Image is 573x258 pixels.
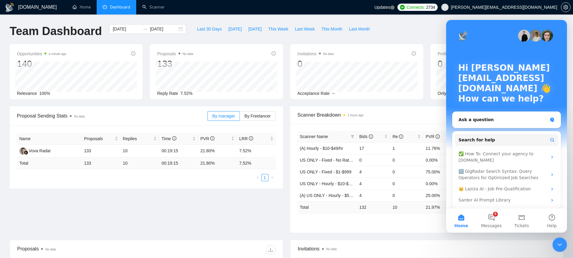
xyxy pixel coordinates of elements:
[270,176,274,179] span: right
[321,26,342,32] span: This Month
[561,5,571,10] a: setting
[244,114,271,118] span: By Freelancer
[357,142,390,154] td: 17
[300,181,358,186] a: US ONLY - Hourly - $10-$49/hr
[438,58,485,69] div: 0
[390,189,423,201] td: 0
[423,178,456,189] td: 0.00%
[256,176,259,179] span: left
[300,134,328,139] span: Scanner Name
[268,26,288,32] span: This Week
[351,135,354,138] span: filter
[390,178,423,189] td: 0
[254,174,261,181] li: Previous Page
[212,114,235,118] span: By manager
[375,5,390,10] span: Updates
[436,134,440,139] span: info-circle
[300,193,359,198] a: (A) US ONLY - Hourly - $50/hr+
[561,5,570,10] span: setting
[45,248,56,251] span: No data
[399,134,403,139] span: info-circle
[300,146,343,151] a: (A) Hourly - $10-$49/hr
[249,136,253,140] span: info-circle
[157,58,193,69] div: 133
[332,91,335,96] span: --
[19,147,27,155] img: VR
[390,142,423,154] td: 1
[423,201,456,213] td: 21.97 %
[390,166,423,178] td: 0
[552,237,567,252] iframe: Intercom live chat
[121,145,159,157] td: 10
[210,136,214,140] span: info-circle
[150,26,177,32] input: End date
[194,24,225,34] button: Last 30 Days
[19,148,51,153] a: VRVova Radar
[84,135,113,142] span: Proposals
[300,158,395,163] a: US ONLY - Fixed - No Rate Set - 3+ Month Project
[225,24,245,34] button: [DATE]
[245,24,265,34] button: [DATE]
[291,24,318,34] button: Last Week
[110,5,130,10] span: Dashboard
[198,157,237,169] td: 21.80 %
[262,174,268,181] a: 1
[357,178,390,189] td: 4
[438,50,485,57] span: Profile Views
[5,3,14,12] img: logo
[74,115,85,118] span: No data
[82,145,120,157] td: 133
[237,157,276,169] td: 7.52 %
[17,50,66,57] span: Opportunities
[29,147,51,154] div: Vova Radar
[103,5,107,9] span: dashboard
[349,132,356,141] span: filter
[400,5,405,10] img: upwork-logo.png
[183,52,193,56] span: No data
[272,51,276,56] span: info-circle
[412,51,416,56] span: info-circle
[423,189,456,201] td: 25.00%
[269,174,276,181] li: Next Page
[298,245,556,253] span: Invitations
[265,24,291,34] button: This Week
[143,27,147,31] span: to
[392,134,403,139] span: Re
[295,26,315,32] span: Last Week
[113,26,140,32] input: Start date
[181,91,193,96] span: 7.52%
[17,133,82,145] th: Name
[17,91,37,96] span: Relevance
[426,134,440,139] span: PVR
[298,58,334,69] div: 0
[357,189,390,201] td: 4
[323,52,334,56] span: No data
[121,157,159,169] td: 10
[357,201,390,213] td: 132
[326,247,337,251] span: No data
[359,134,373,139] span: Bids
[239,136,253,141] span: LRR
[266,247,275,252] span: download
[423,166,456,178] td: 75.00%
[561,2,571,12] button: setting
[17,245,146,255] div: Proposals
[346,24,373,34] button: Last Month
[198,145,237,157] td: 21.80%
